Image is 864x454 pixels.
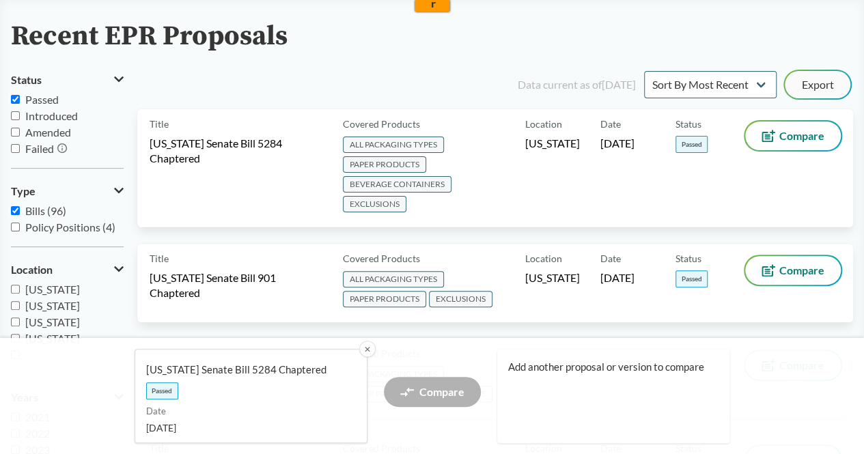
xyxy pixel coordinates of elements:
[25,332,80,345] span: [US_STATE]
[233,14,255,24] a: Copy
[745,256,841,285] button: Compare
[11,185,36,197] span: Type
[25,283,80,296] span: [US_STATE]
[779,265,824,276] span: Compare
[508,360,708,374] span: Add another proposal or version to compare
[525,270,580,285] span: [US_STATE]
[343,176,451,193] span: BEVERAGE CONTAINERS
[11,128,20,137] input: Amended
[11,317,20,326] input: [US_STATE]
[146,382,178,399] span: Passed
[343,291,426,307] span: PAPER PRODUCTS
[343,117,420,131] span: Covered Products
[11,223,20,231] input: Policy Positions (4)
[11,264,53,276] span: Location
[11,258,124,281] button: Location
[25,126,71,139] span: Amended
[600,117,621,131] span: Date
[518,76,636,93] div: Data current as of [DATE]
[25,93,59,106] span: Passed
[146,363,345,377] span: [US_STATE] Senate Bill 5284 Chaptered
[343,156,426,173] span: PAPER PRODUCTS
[72,5,182,23] input: ASIN, PO, Alias, + more...
[600,270,635,285] span: [DATE]
[11,21,288,52] h2: Recent EPR Proposals
[525,136,580,151] span: [US_STATE]
[11,74,42,86] span: Status
[33,5,51,22] img: ugliuzza
[25,299,80,312] span: [US_STATE]
[600,136,635,151] span: [DATE]
[11,68,124,91] button: Status
[11,144,20,153] input: Failed
[135,349,367,443] a: [US_STATE] Senate Bill 5284 ChapteredPassedDate[DATE]
[210,14,233,24] a: View
[675,251,701,266] span: Status
[255,14,278,24] a: Clear
[11,95,20,104] input: Passed
[675,270,708,287] span: Passed
[600,251,621,266] span: Date
[675,136,708,153] span: Passed
[779,130,824,141] span: Compare
[785,71,850,98] button: Export
[25,204,66,217] span: Bills (96)
[210,3,275,14] input: ASIN
[150,270,326,300] span: [US_STATE] Senate Bill 901 Chaptered
[150,251,169,266] span: Title
[11,334,20,343] input: [US_STATE]
[146,405,345,418] span: Date
[11,301,20,310] input: [US_STATE]
[343,137,444,153] span: ALL PACKAGING TYPES
[25,109,78,122] span: Introduced
[150,117,169,131] span: Title
[343,271,444,287] span: ALL PACKAGING TYPES
[11,111,20,120] input: Introduced
[150,136,326,166] span: [US_STATE] Senate Bill 5284 Chaptered
[343,251,420,266] span: Covered Products
[11,180,124,203] button: Type
[146,421,345,435] span: [DATE]
[25,315,80,328] span: [US_STATE]
[675,117,701,131] span: Status
[525,117,562,131] span: Location
[11,206,20,215] input: Bills (96)
[359,341,376,357] button: ✕
[745,122,841,150] button: Compare
[429,291,492,307] span: EXCLUSIONS
[25,221,115,233] span: Policy Positions (4)
[343,196,406,212] span: EXCLUSIONS
[25,142,54,155] span: Failed
[11,285,20,294] input: [US_STATE]
[525,251,562,266] span: Location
